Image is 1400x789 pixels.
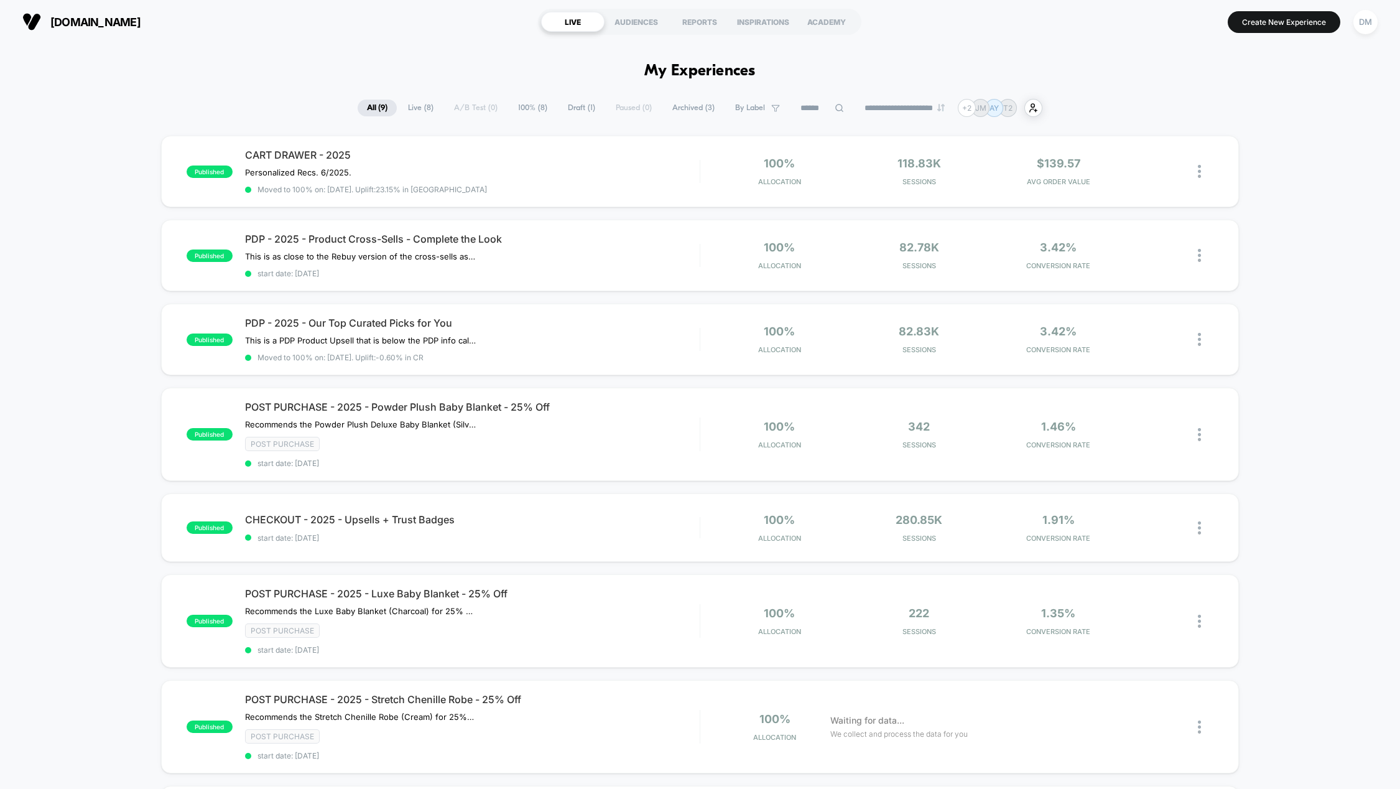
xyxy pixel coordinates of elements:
[852,441,985,449] span: Sessions
[764,607,795,620] span: 100%
[1040,325,1077,338] span: 3.42%
[852,627,985,636] span: Sessions
[758,261,801,270] span: Allocation
[187,615,233,627] span: published
[245,269,700,278] span: start date: [DATE]
[764,157,795,170] span: 100%
[1228,11,1340,33] button: Create New Experience
[50,16,141,29] span: [DOMAIN_NAME]
[1198,521,1201,535] img: close
[245,437,320,451] span: Post Purchase
[1198,615,1201,628] img: close
[509,100,557,116] span: 100% ( 8 )
[22,12,41,31] img: Visually logo
[245,251,476,261] span: This is as close to the Rebuy version of the cross-sells as I can get. 4/2025.
[187,166,233,178] span: published
[187,250,233,262] span: published
[764,513,795,526] span: 100%
[1198,721,1201,734] img: close
[764,241,795,254] span: 100%
[245,419,476,429] span: Recommends the Powder Plush Deluxe Baby Blanket (Silver) for 25% Off if you have any products fro...
[899,325,939,338] span: 82.83k
[187,428,233,441] span: published
[1198,249,1201,262] img: close
[975,103,986,113] p: JM
[399,100,443,116] span: Live ( 8 )
[758,441,801,449] span: Allocation
[245,149,700,161] span: CART DRAWER - 2025
[852,345,985,354] span: Sessions
[1198,165,1201,178] img: close
[830,714,904,727] span: Waiting for data...
[245,751,700,760] span: start date: [DATE]
[245,533,700,543] span: start date: [DATE]
[937,104,945,111] img: end
[896,513,942,526] span: 280.85k
[663,100,724,116] span: Archived ( 3 )
[245,729,320,744] span: Post Purchase
[1037,157,1080,170] span: $139.57
[852,534,985,543] span: Sessions
[245,513,700,526] span: CHECKOUT - 2025 - Upsells + Trust Badges
[245,587,700,600] span: POST PURCHASE - 2025 - Luxe Baby Blanket - 25% Off
[830,728,968,740] span: We collect and process the data for you
[1040,241,1077,254] span: 3.42%
[852,261,985,270] span: Sessions
[990,103,999,113] p: AY
[852,177,985,186] span: Sessions
[992,534,1125,543] span: CONVERSION RATE
[992,345,1125,354] span: CONVERSION RATE
[758,177,801,186] span: Allocation
[1353,10,1378,34] div: DM
[245,459,700,468] span: start date: [DATE]
[245,401,700,413] span: POST PURCHASE - 2025 - Powder Plush Baby Blanket - 25% Off
[257,185,487,194] span: Moved to 100% on: [DATE] . Uplift: 23.15% in [GEOGRAPHIC_DATA]
[753,733,796,742] span: Allocation
[1198,428,1201,441] img: close
[605,12,668,32] div: AUDIENCES
[908,420,930,433] span: 342
[245,693,700,706] span: POST PURCHASE - 2025 - Stretch Chenille Robe - 25% Off
[992,441,1125,449] span: CONVERSION RATE
[899,241,939,254] span: 82.78k
[958,99,976,117] div: + 2
[1003,103,1013,113] p: T2
[541,12,605,32] div: LIVE
[1198,333,1201,346] img: close
[245,645,700,655] span: start date: [DATE]
[245,233,700,245] span: PDP - 2025 - Product Cross-Sells - Complete the Look
[795,12,858,32] div: ACADEMY
[1041,420,1076,433] span: 1.46%
[764,420,795,433] span: 100%
[245,167,351,177] span: Personalized Recs. 6/2025.
[245,317,700,329] span: PDP - 2025 - Our Top Curated Picks for You
[187,334,233,346] span: published
[644,62,756,80] h1: My Experiences
[1350,9,1381,35] button: DM
[759,712,790,726] span: 100%
[735,103,765,113] span: By Label
[245,606,476,616] span: Recommends the Luxe Baby Blanket (Charcoal) for 25% Off if you have any products from the Baby Bl...
[897,157,941,170] span: 118.83k
[758,345,801,354] span: Allocation
[187,721,233,733] span: published
[1042,513,1075,526] span: 1.91%
[1041,607,1075,620] span: 1.35%
[758,534,801,543] span: Allocation
[245,335,476,345] span: This is a PDP Product Upsell that is below the PDP info called "Our Top Curated Picks for You" re...
[187,521,233,534] span: published
[992,627,1125,636] span: CONVERSION RATE
[764,325,795,338] span: 100%
[668,12,731,32] div: REPORTS
[992,261,1125,270] span: CONVERSION RATE
[245,623,320,638] span: Post Purchase
[257,353,424,362] span: Moved to 100% on: [DATE] . Uplift: -0.60% in CR
[758,627,801,636] span: Allocation
[245,712,476,722] span: Recommends the Stretch Chenille Robe (Cream) for 25% Off if you have any products from the Robes ...
[992,177,1125,186] span: AVG ORDER VALUE
[731,12,795,32] div: INSPIRATIONS
[358,100,397,116] span: All ( 9 )
[559,100,605,116] span: Draft ( 1 )
[909,607,929,620] span: 222
[19,12,144,32] button: [DOMAIN_NAME]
